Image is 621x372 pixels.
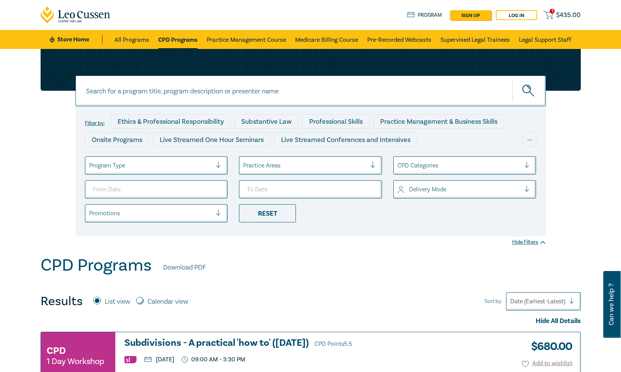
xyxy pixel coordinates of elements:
[153,132,270,147] div: Live Streamed One Hour Seminars
[47,358,104,365] small: 1 Day Workshop
[550,9,555,14] span: 1
[519,30,571,49] a: Legal Support Staff
[158,30,198,49] a: CPD Programs
[484,297,502,306] span: Sort by:
[398,161,399,170] input: select
[243,161,245,170] input: select
[105,297,130,307] label: List view
[440,30,510,49] a: Supervised Legal Trainees
[450,10,491,20] a: sign up
[387,151,457,165] div: National Programs
[239,180,382,199] input: To Date
[144,356,174,363] p: [DATE]
[124,338,436,349] a: Subdivisions - A practical 'how to' ([DATE]) CPD Points5.5
[111,114,231,129] div: Ethics & Professional Responsibility
[608,276,615,333] span: Can we help ?
[209,151,296,165] div: Pre-Recorded Webcasts
[85,120,105,126] label: Filter by:
[148,297,188,307] label: Calendar view
[115,30,149,49] a: All Programs
[124,356,137,363] img: Substantive Law
[163,263,206,273] a: Download PDF
[41,316,581,326] div: Hide All Details
[523,132,536,147] div: ...
[522,359,572,368] button: Add to wishlist
[525,338,572,355] h3: $ 680.00
[300,151,383,165] div: 10 CPD Point Packages
[239,204,296,222] div: Reset
[89,209,91,218] input: select
[373,114,504,129] div: Practice Management & Business Skills
[234,114,299,129] div: Substantive Law
[302,114,369,129] div: Professional Skills
[50,35,102,44] a: Store Home
[398,185,399,194] input: select
[496,10,537,20] a: Log in
[314,340,352,348] span: CPD Points 5.5
[510,297,512,306] input: Sort by
[407,11,442,19] a: Program
[41,255,152,275] h1: CPD Programs
[512,238,546,246] div: Hide Filters
[295,30,358,49] a: Medicare Billing Course
[124,338,436,349] h3: Subdivisions - A practical 'how to' ([DATE])
[85,180,228,199] input: From Date
[367,30,431,49] a: Pre-Recorded Webcasts
[89,161,91,170] input: select
[182,356,245,363] p: 09:00 AM - 3:30 PM
[85,151,205,165] div: Live Streamed Practical Workshops
[274,132,417,147] div: Live Streamed Conferences and Intensives
[556,11,581,19] span: $ 435.00
[47,344,66,358] h3: CPD
[75,76,546,106] input: Search for a program title, program description or presenter name
[41,294,83,309] h4: Results
[207,30,286,49] a: Practice Management Course
[85,132,149,147] div: Onsite Programs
